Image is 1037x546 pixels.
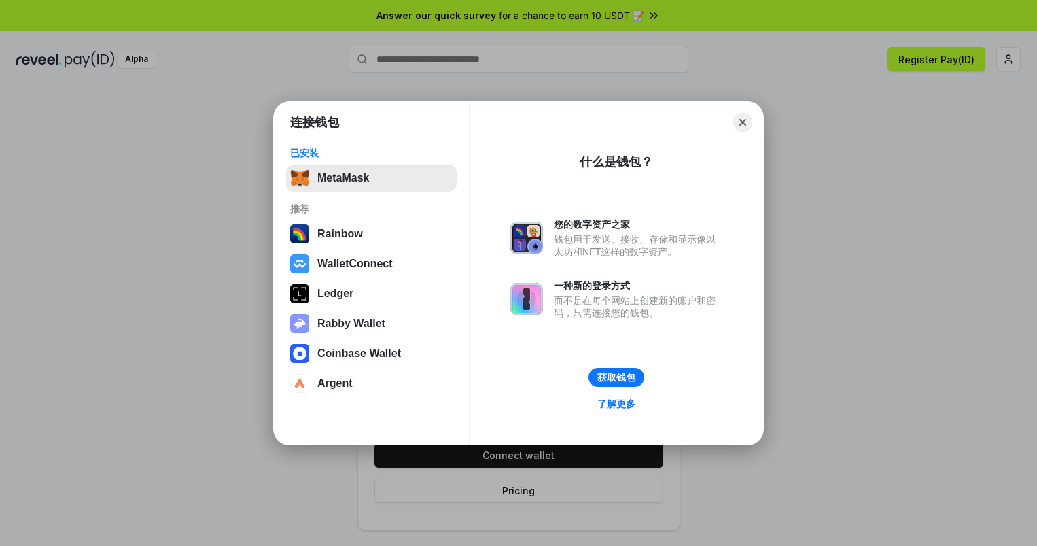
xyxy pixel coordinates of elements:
button: WalletConnect [286,250,457,277]
h1: 连接钱包 [290,114,339,131]
button: Rabby Wallet [286,310,457,337]
div: 您的数字资产之家 [554,218,722,231]
div: 推荐 [290,203,453,215]
img: svg+xml,%3Csvg%20xmlns%3D%22http%3A%2F%2Fwww.w3.org%2F2000%2Fsvg%22%20fill%3D%22none%22%20viewBox... [510,283,543,315]
button: MetaMask [286,165,457,192]
div: 钱包用于发送、接收、存储和显示像以太坊和NFT这样的数字资产。 [554,233,722,258]
button: Coinbase Wallet [286,340,457,367]
img: svg+xml,%3Csvg%20xmlns%3D%22http%3A%2F%2Fwww.w3.org%2F2000%2Fsvg%22%20width%3D%2228%22%20height%3... [290,284,309,303]
button: Rainbow [286,220,457,248]
div: Ledger [317,288,353,300]
div: Argent [317,377,353,390]
img: svg+xml,%3Csvg%20fill%3D%22none%22%20height%3D%2233%22%20viewBox%3D%220%200%2035%2033%22%20width%... [290,169,309,188]
div: Rabby Wallet [317,318,385,330]
a: 了解更多 [589,395,644,413]
div: Coinbase Wallet [317,347,401,360]
img: svg+xml,%3Csvg%20width%3D%2228%22%20height%3D%2228%22%20viewBox%3D%220%200%2028%2028%22%20fill%3D... [290,374,309,393]
img: svg+xml,%3Csvg%20width%3D%2228%22%20height%3D%2228%22%20viewBox%3D%220%200%2028%2028%22%20fill%3D... [290,254,309,273]
div: 了解更多 [597,398,635,410]
div: Rainbow [317,228,363,240]
div: MetaMask [317,172,369,184]
button: Close [733,113,752,132]
button: Ledger [286,280,457,307]
div: 而不是在每个网站上创建新的账户和密码，只需连接您的钱包。 [554,294,722,319]
img: svg+xml,%3Csvg%20xmlns%3D%22http%3A%2F%2Fwww.w3.org%2F2000%2Fsvg%22%20fill%3D%22none%22%20viewBox... [290,314,309,333]
div: 获取钱包 [597,371,635,383]
button: 获取钱包 [588,368,644,387]
div: 已安装 [290,147,453,159]
div: 什么是钱包？ [580,154,653,170]
div: 一种新的登录方式 [554,279,722,292]
div: WalletConnect [317,258,393,270]
img: svg+xml,%3Csvg%20xmlns%3D%22http%3A%2F%2Fwww.w3.org%2F2000%2Fsvg%22%20fill%3D%22none%22%20viewBox... [510,222,543,254]
img: svg+xml,%3Csvg%20width%3D%22120%22%20height%3D%22120%22%20viewBox%3D%220%200%20120%20120%22%20fil... [290,224,309,243]
img: svg+xml,%3Csvg%20width%3D%2228%22%20height%3D%2228%22%20viewBox%3D%220%200%2028%2028%22%20fill%3D... [290,344,309,363]
button: Argent [286,370,457,397]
